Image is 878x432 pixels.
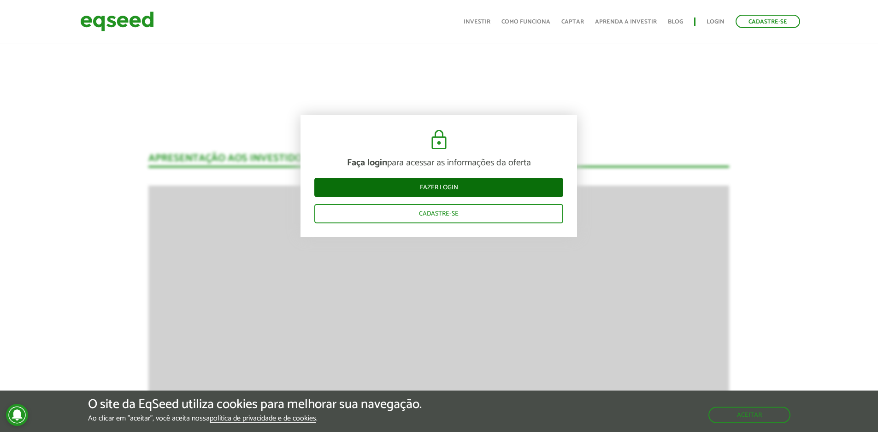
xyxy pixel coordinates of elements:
a: Como funciona [501,19,550,25]
a: Fazer login [314,178,563,197]
strong: Faça login [347,155,387,170]
h5: O site da EqSeed utiliza cookies para melhorar sua navegação. [88,397,422,412]
a: Investir [464,19,490,25]
a: Cadastre-se [736,15,800,28]
img: EqSeed [80,9,154,34]
img: cadeado.svg [428,129,450,151]
a: Aprenda a investir [595,19,657,25]
a: Captar [561,19,584,25]
a: Cadastre-se [314,204,563,223]
p: para acessar as informações da oferta [314,158,563,169]
p: Ao clicar em "aceitar", você aceita nossa . [88,414,422,423]
a: política de privacidade e de cookies [210,415,316,423]
a: Login [707,19,725,25]
button: Aceitar [708,407,790,423]
a: Blog [668,19,683,25]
